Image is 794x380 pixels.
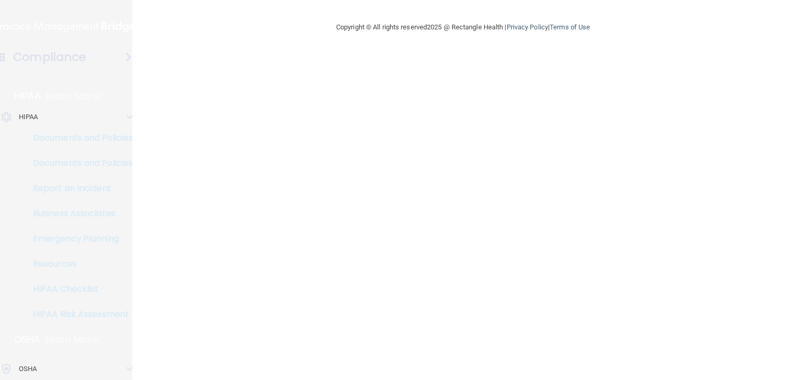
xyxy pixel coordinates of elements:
p: Documents and Policies [7,133,150,143]
p: Resources [7,259,150,269]
p: OSHA [14,333,40,346]
p: HIPAA Checklist [7,284,150,294]
p: Documents and Policies [7,158,150,168]
p: Learn More! [46,333,101,346]
p: Report an Incident [7,183,150,194]
p: HIPAA Risk Assessment [7,309,150,320]
div: Copyright © All rights reserved 2025 @ Rectangle Health | | [272,10,654,44]
p: Business Associates [7,208,150,219]
p: Emergency Planning [7,234,150,244]
p: Learn More! [46,90,102,102]
p: HIPAA [14,90,41,102]
a: Terms of Use [550,23,590,31]
p: OSHA [19,363,37,375]
a: Privacy Policy [507,23,548,31]
p: HIPAA [19,111,38,123]
h4: Compliance [13,50,86,65]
